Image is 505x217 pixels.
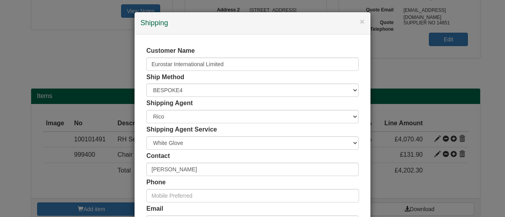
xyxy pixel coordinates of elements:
[146,73,184,82] label: Ship Method
[146,99,193,108] label: Shipping Agent
[146,152,170,161] label: Contact
[146,46,195,56] label: Customer Name
[360,17,365,26] button: ×
[146,204,163,213] label: Email
[146,189,359,202] input: Mobile Preferred
[146,178,166,187] label: Phone
[146,125,217,134] label: Shipping Agent Service
[140,18,365,28] h4: Shipping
